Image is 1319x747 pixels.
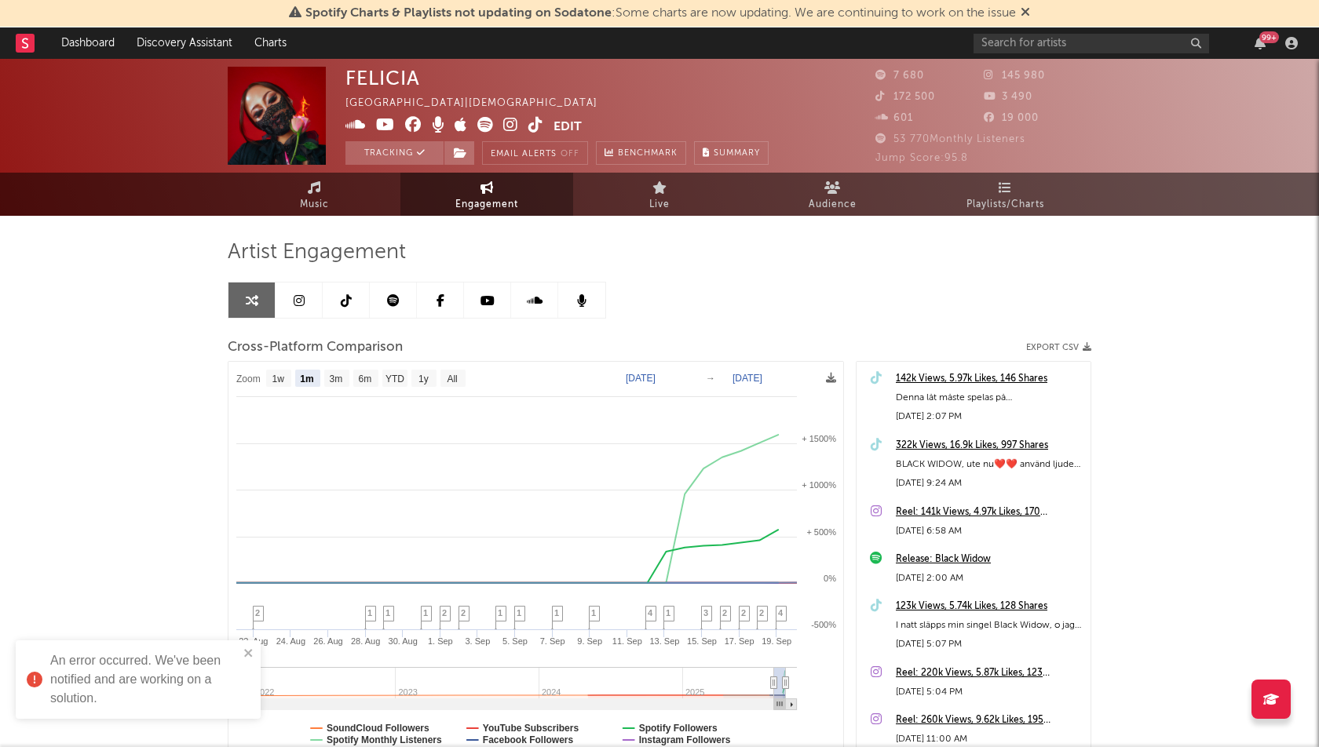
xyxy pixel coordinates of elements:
[896,550,1083,569] a: Release: Black Widow
[50,27,126,59] a: Dashboard
[1255,37,1266,49] button: 99+
[626,373,656,384] text: [DATE]
[984,71,1045,81] span: 145 980
[243,27,298,59] a: Charts
[896,503,1083,522] a: Reel: 141k Views, 4.97k Likes, 170 Comments
[272,373,285,384] text: 1w
[984,113,1039,123] span: 19 000
[811,620,836,629] text: -500%
[482,141,588,165] button: Email AlertsOff
[896,455,1083,474] div: BLACK WIDOW, ute nu❤️❤️ använd ljudet busungar! #micdrop #viral #newmusic #musik
[666,608,670,618] span: 1
[351,636,380,646] text: 28. Aug
[502,636,528,646] text: 5. Sep
[50,651,239,708] div: An error occurred. We've been notified and are working on a solution.
[228,338,403,357] span: Cross-Platform Comparison
[442,608,447,618] span: 2
[618,144,678,163] span: Benchmark
[455,195,518,214] span: Engagement
[896,436,1083,455] div: 322k Views, 16.9k Likes, 997 Shares
[639,723,718,734] text: Spotify Followers
[896,474,1083,493] div: [DATE] 9:24 AM
[639,734,731,745] text: Instagram Followers
[418,373,429,384] text: 1y
[649,195,670,214] span: Live
[802,480,836,490] text: + 1000%
[345,67,420,89] div: FELICIA
[540,636,565,646] text: 7. Sep
[1026,343,1091,352] button: Export CSV
[778,608,783,618] span: 4
[345,94,616,113] div: [GEOGRAPHIC_DATA] | [DEMOGRAPHIC_DATA]
[875,92,935,102] span: 172 500
[1259,31,1279,43] div: 99 +
[706,373,715,384] text: →
[591,608,596,618] span: 1
[236,373,261,384] text: Zoom
[1021,7,1030,20] span: Dismiss
[984,92,1032,102] span: 3 490
[461,608,466,618] span: 2
[746,173,919,216] a: Audience
[759,608,764,618] span: 2
[809,195,857,214] span: Audience
[359,373,372,384] text: 6m
[305,7,1016,20] span: : Some charts are now updating. We are continuing to work on the issue
[896,683,1083,701] div: [DATE] 5:04 PM
[466,636,491,646] text: 3. Sep
[733,373,762,384] text: [DATE]
[896,569,1083,588] div: [DATE] 2:00 AM
[126,27,243,59] a: Discovery Assistant
[896,597,1083,616] a: 123k Views, 5.74k Likes, 128 Shares
[896,522,1083,541] div: [DATE] 6:58 AM
[389,636,418,646] text: 30. Aug
[345,141,444,165] button: Tracking
[612,636,642,646] text: 11. Sep
[896,711,1083,730] a: Reel: 260k Views, 9.62k Likes, 195 Comments
[875,113,913,123] span: 601
[896,616,1083,635] div: I natt släpps min singel Black Widow, o jag kan inte med ord beskriva hur taggad jag är! 😍 Jag vi...
[577,636,602,646] text: 9. Sep
[896,388,1083,407] div: Denna låt måste spelas på FÖRFESTEN/FESTEN/ EFTERFESTEN 😍😍😍 om inte denna spelas på klubben så sl...
[596,141,686,165] a: Benchmark
[483,734,574,745] text: Facebook Followers
[400,173,573,216] a: Engagement
[875,153,968,163] span: Jump Score: 95.8
[305,7,612,20] span: Spotify Charts & Playlists not updating on Sodatone
[385,608,390,618] span: 1
[330,373,343,384] text: 3m
[276,636,305,646] text: 24. Aug
[974,34,1209,53] input: Search for artists
[694,141,769,165] button: Summary
[919,173,1091,216] a: Playlists/Charts
[255,608,260,618] span: 2
[483,723,579,734] text: YouTube Subscribers
[824,574,836,583] text: 0%
[313,636,342,646] text: 26. Aug
[428,636,453,646] text: 1. Sep
[687,636,717,646] text: 15. Sep
[423,608,428,618] span: 1
[875,134,1025,144] span: 53 770 Monthly Listeners
[385,373,404,384] text: YTD
[806,527,836,537] text: + 500%
[228,173,400,216] a: Music
[896,664,1083,683] a: Reel: 220k Views, 5.87k Likes, 123 Comments
[517,608,521,618] span: 1
[228,243,406,262] span: Artist Engagement
[239,636,268,646] text: 22. Aug
[762,636,791,646] text: 19. Sep
[725,636,754,646] text: 17. Sep
[896,370,1083,388] a: 142k Views, 5.97k Likes, 146 Shares
[327,734,442,745] text: Spotify Monthly Listeners
[447,373,457,384] text: All
[741,608,746,618] span: 2
[875,71,924,81] span: 7 680
[554,117,582,137] button: Edit
[802,434,836,443] text: + 1500%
